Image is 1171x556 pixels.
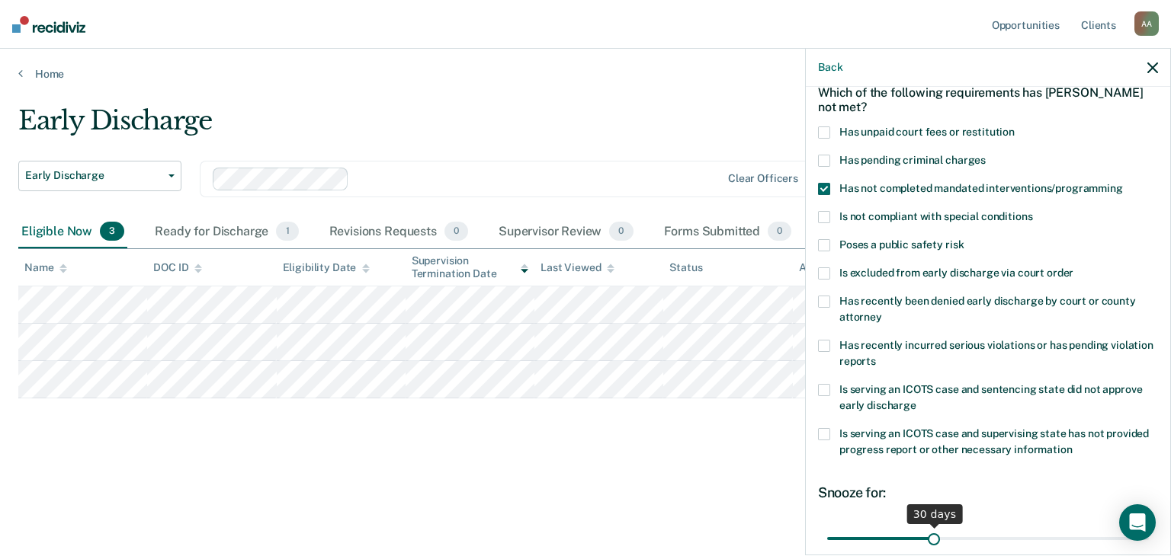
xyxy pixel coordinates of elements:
button: Back [818,61,842,74]
span: Is serving an ICOTS case and sentencing state did not approve early discharge [839,383,1142,411]
div: Ready for Discharge [152,216,301,249]
div: Clear officers [728,172,798,185]
div: Revisions Requests [326,216,471,249]
div: Assigned to [799,261,871,274]
span: Is excluded from early discharge via court order [839,267,1073,279]
div: Eligibility Date [283,261,371,274]
span: Has recently been denied early discharge by court or county attorney [839,295,1136,323]
div: Snooze for: [818,484,1158,501]
div: Which of the following requirements has [PERSON_NAME] not met? [818,73,1158,126]
span: Poses a public safety risk [839,238,964,251]
div: Last Viewed [541,261,614,274]
span: 0 [444,222,468,241]
img: Recidiviz [12,16,85,33]
div: A A [1134,11,1159,36]
div: DOC ID [153,261,202,274]
span: Is serving an ICOTS case and supervising state has not provided progress report or other necessar... [839,427,1149,455]
span: 3 [100,222,124,241]
div: Forms Submitted [661,216,795,249]
span: 1 [276,222,298,241]
a: Home [18,67,1153,81]
span: Has recently incurred serious violations or has pending violation reports [839,339,1153,367]
div: Open Intercom Messenger [1119,504,1156,541]
span: 0 [609,222,633,241]
span: Has pending criminal charges [839,154,986,166]
div: Name [24,261,67,274]
div: 30 days [907,504,963,524]
span: Has not completed mandated interventions/programming [839,182,1123,194]
div: Supervisor Review [496,216,637,249]
span: Early Discharge [25,169,162,182]
span: Has unpaid court fees or restitution [839,126,1015,138]
div: Eligible Now [18,216,127,249]
span: Is not compliant with special conditions [839,210,1032,222]
div: Early Discharge [18,105,897,149]
div: Supervision Termination Date [412,254,528,280]
span: 0 [768,222,791,241]
div: Status [669,261,702,274]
